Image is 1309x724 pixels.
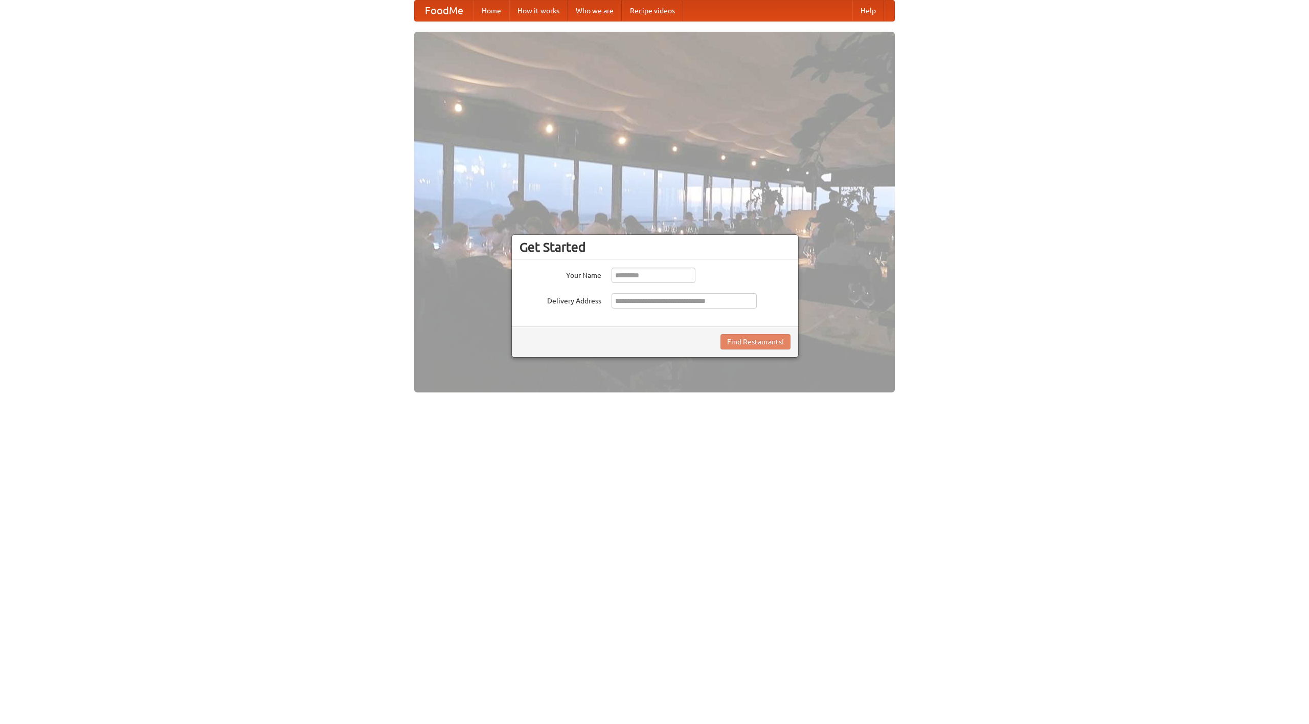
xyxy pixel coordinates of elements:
a: Who we are [568,1,622,21]
label: Delivery Address [520,293,601,306]
a: Recipe videos [622,1,683,21]
a: Help [852,1,884,21]
button: Find Restaurants! [720,334,791,349]
label: Your Name [520,268,601,280]
a: Home [473,1,509,21]
a: How it works [509,1,568,21]
a: FoodMe [415,1,473,21]
h3: Get Started [520,239,791,255]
